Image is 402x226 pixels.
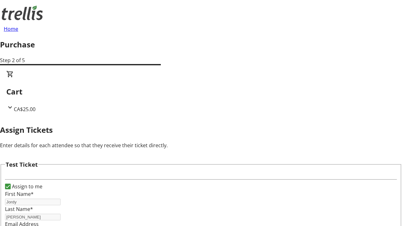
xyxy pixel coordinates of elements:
[11,183,42,190] label: Assign to me
[6,70,396,113] div: CartCA$25.00
[5,206,33,213] label: Last Name*
[6,160,38,169] h3: Test Ticket
[6,86,396,97] h2: Cart
[5,191,34,197] label: First Name*
[14,106,35,113] span: CA$25.00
